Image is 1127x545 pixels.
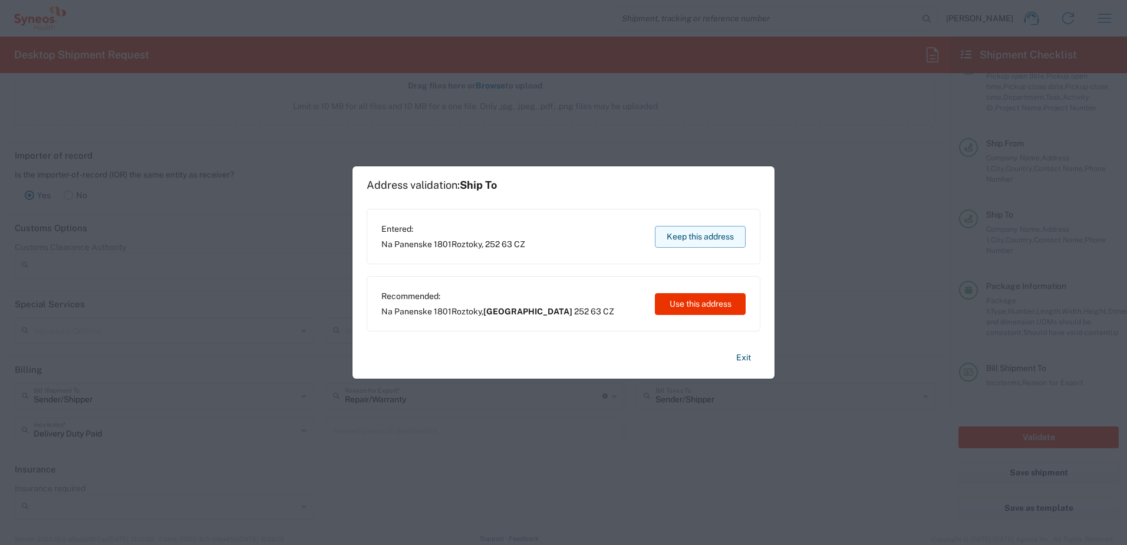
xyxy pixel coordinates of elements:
span: 252 63 [574,307,601,316]
span: Recommended: [381,291,614,301]
span: Na Panenske 1801 , [381,239,525,249]
span: CZ [514,239,525,249]
h1: Address validation: [367,179,497,192]
span: CZ [603,307,614,316]
span: Roztoky [452,239,482,249]
button: Exit [727,347,760,368]
span: 252 63 [485,239,512,249]
span: Ship To [460,179,497,191]
span: Entered: [381,224,525,234]
button: Keep this address [655,226,746,248]
span: Roztoky [452,307,482,316]
button: Use this address [655,293,746,315]
span: [GEOGRAPHIC_DATA] [483,307,572,316]
span: Na Panenske 1801 , [381,306,614,317]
